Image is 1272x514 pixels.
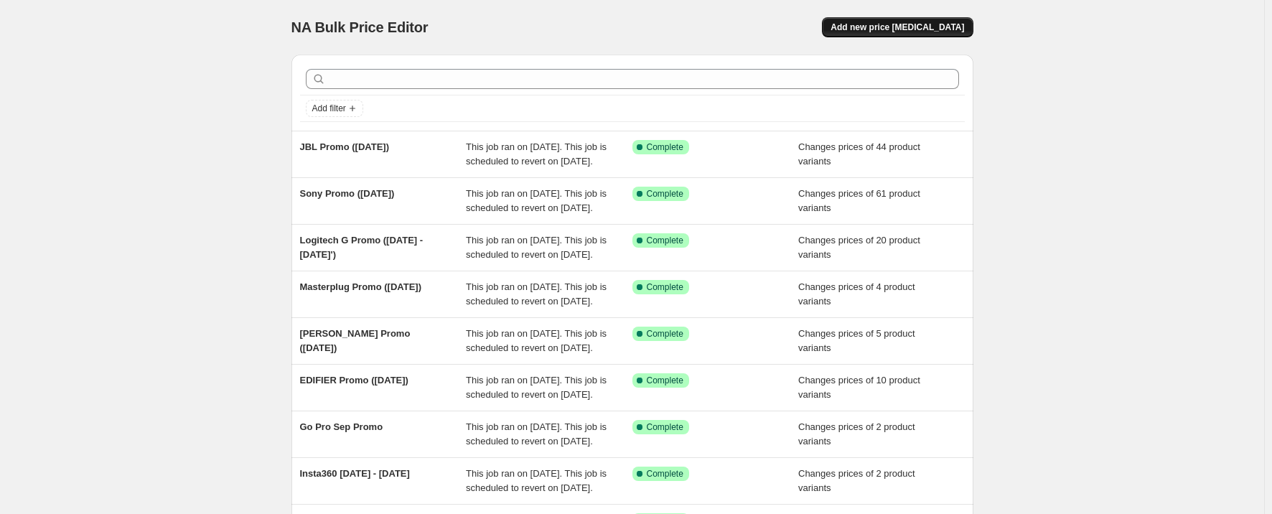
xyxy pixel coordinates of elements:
[300,421,383,432] span: Go Pro Sep Promo
[466,141,607,167] span: This job ran on [DATE]. This job is scheduled to revert on [DATE].
[466,188,607,213] span: This job ran on [DATE]. This job is scheduled to revert on [DATE].
[466,421,607,447] span: This job ran on [DATE]. This job is scheduled to revert on [DATE].
[647,468,683,480] span: Complete
[466,375,607,400] span: This job ran on [DATE]. This job is scheduled to revert on [DATE].
[647,141,683,153] span: Complete
[822,17,973,37] button: Add new price [MEDICAL_DATA]
[798,421,915,447] span: Changes prices of 2 product variants
[300,188,395,199] span: Sony Promo ([DATE])
[312,103,346,114] span: Add filter
[300,375,408,385] span: EDIFIER Promo ([DATE])
[647,281,683,293] span: Complete
[647,235,683,246] span: Complete
[647,421,683,433] span: Complete
[300,328,411,353] span: [PERSON_NAME] Promo ([DATE])
[466,328,607,353] span: This job ran on [DATE]. This job is scheduled to revert on [DATE].
[647,328,683,340] span: Complete
[466,235,607,260] span: This job ran on [DATE]. This job is scheduled to revert on [DATE].
[798,375,920,400] span: Changes prices of 10 product variants
[798,328,915,353] span: Changes prices of 5 product variants
[300,468,410,479] span: Insta360 [DATE] - [DATE]
[300,281,421,292] span: Masterplug Promo ([DATE])
[300,141,389,152] span: JBL Promo ([DATE])
[306,100,363,117] button: Add filter
[466,281,607,307] span: This job ran on [DATE]. This job is scheduled to revert on [DATE].
[647,375,683,386] span: Complete
[798,235,920,260] span: Changes prices of 20 product variants
[647,188,683,200] span: Complete
[798,468,915,493] span: Changes prices of 2 product variants
[798,188,920,213] span: Changes prices of 61 product variants
[291,19,429,35] span: NA Bulk Price Editor
[300,235,424,260] span: Logitech G Promo ([DATE] - [DATE]')
[831,22,964,33] span: Add new price [MEDICAL_DATA]
[798,141,920,167] span: Changes prices of 44 product variants
[466,468,607,493] span: This job ran on [DATE]. This job is scheduled to revert on [DATE].
[798,281,915,307] span: Changes prices of 4 product variants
